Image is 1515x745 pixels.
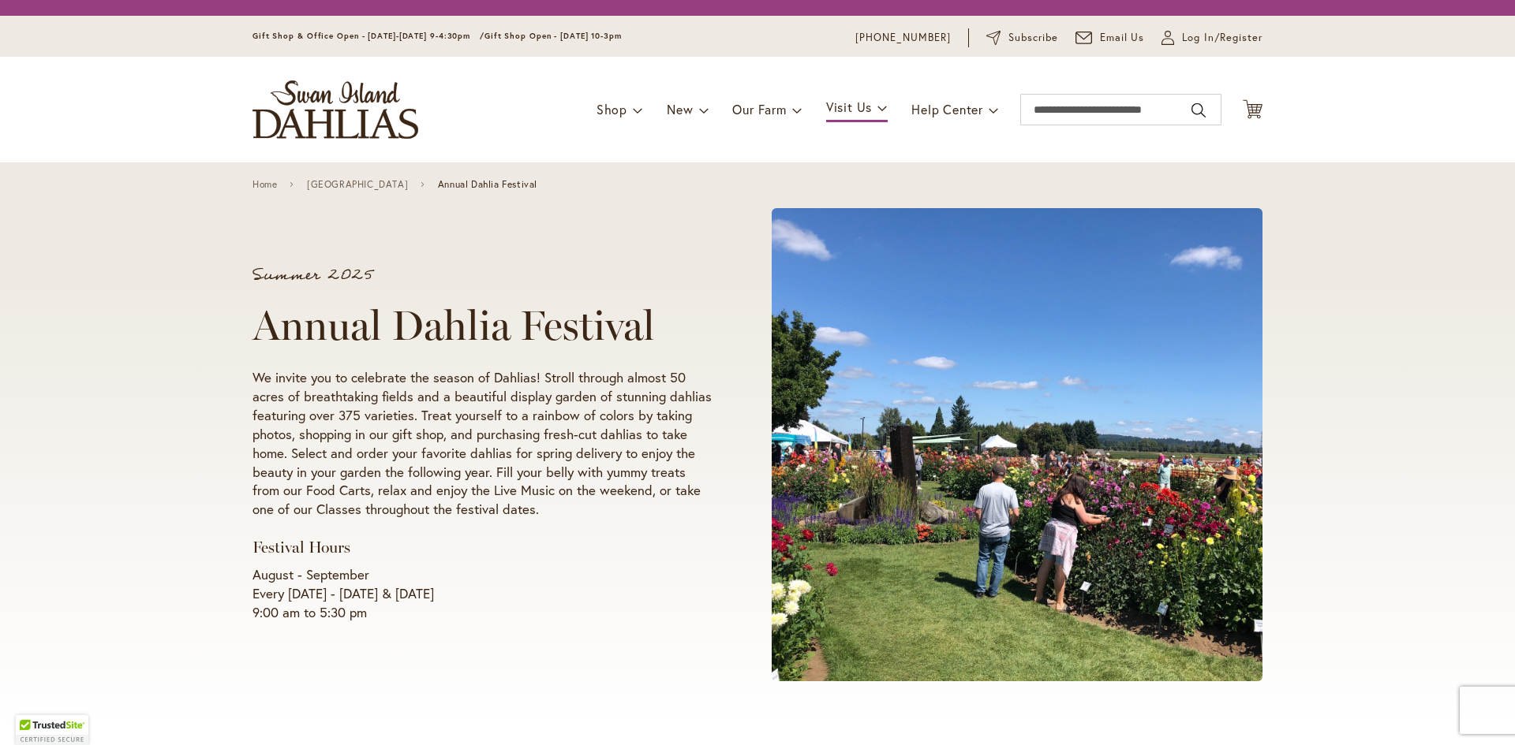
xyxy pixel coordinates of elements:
a: [PHONE_NUMBER] [855,30,951,46]
span: Subscribe [1008,30,1058,46]
a: Email Us [1075,30,1145,46]
p: We invite you to celebrate the season of Dahlias! Stroll through almost 50 acres of breathtaking ... [252,368,712,520]
span: Our Farm [732,101,786,117]
span: Email Us [1100,30,1145,46]
span: Shop [597,101,627,117]
span: Log In/Register [1182,30,1262,46]
a: Log In/Register [1161,30,1262,46]
a: Home [252,179,277,190]
h1: Annual Dahlia Festival [252,302,712,349]
a: [GEOGRAPHIC_DATA] [307,179,408,190]
span: Help Center [911,101,983,117]
p: Summer 2025 [252,267,712,283]
p: August - September Every [DATE] - [DATE] & [DATE] 9:00 am to 5:30 pm [252,565,712,622]
button: Search [1191,98,1206,123]
div: TrustedSite Certified [16,715,88,745]
span: Visit Us [826,99,872,115]
h3: Festival Hours [252,538,712,557]
a: store logo [252,80,418,139]
span: Gift Shop Open - [DATE] 10-3pm [484,31,622,41]
span: Gift Shop & Office Open - [DATE]-[DATE] 9-4:30pm / [252,31,484,41]
span: New [667,101,693,117]
a: Subscribe [986,30,1058,46]
span: Annual Dahlia Festival [438,179,537,190]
